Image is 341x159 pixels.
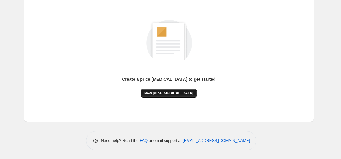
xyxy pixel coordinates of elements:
[144,91,193,96] span: New price [MEDICAL_DATA]
[101,138,140,143] span: Need help? Read the
[148,138,183,143] span: or email support at
[183,138,250,143] a: [EMAIL_ADDRESS][DOMAIN_NAME]
[140,138,148,143] a: FAQ
[141,89,197,98] button: New price [MEDICAL_DATA]
[122,76,216,82] p: Create a price [MEDICAL_DATA] to get started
